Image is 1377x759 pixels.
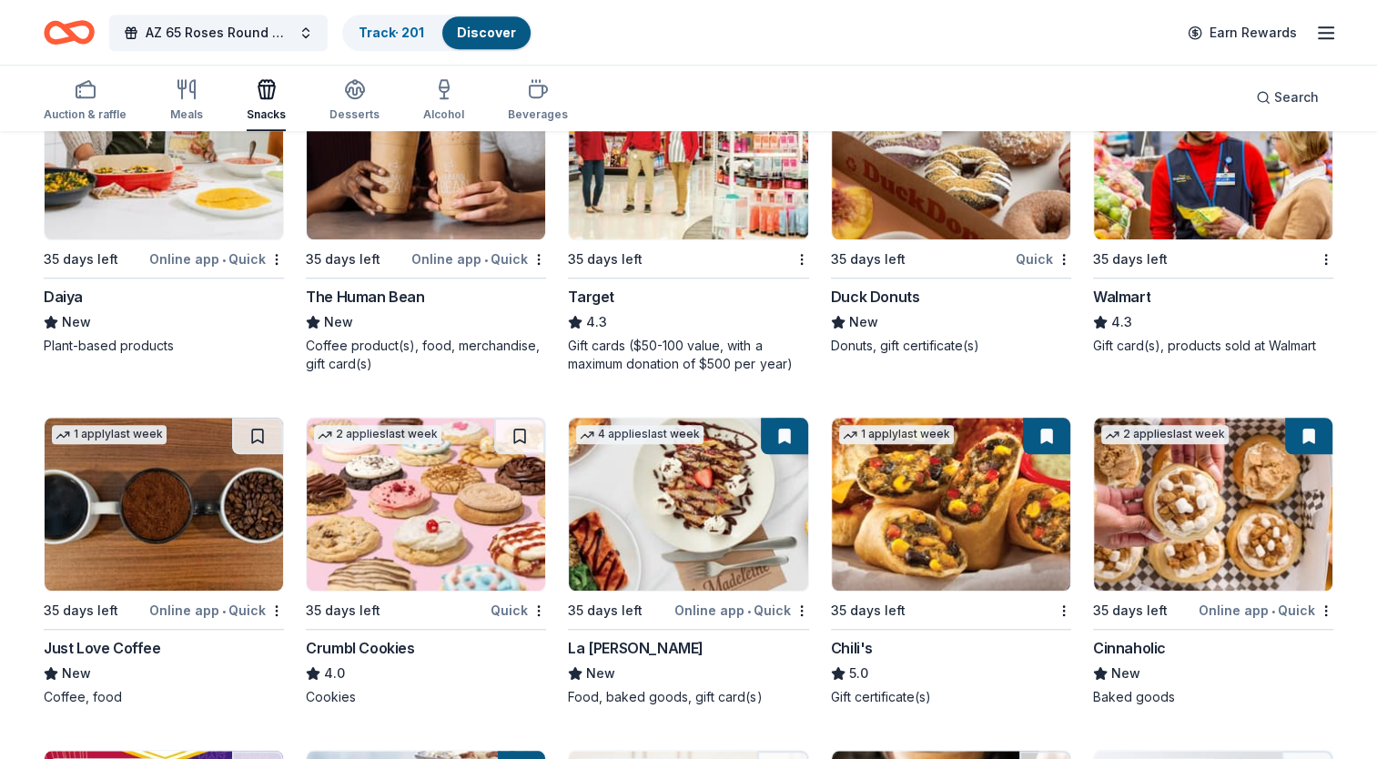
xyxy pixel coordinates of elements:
[306,637,414,659] div: Crumbl Cookies
[359,25,424,40] a: Track· 201
[674,599,809,622] div: Online app Quick
[1093,600,1168,622] div: 35 days left
[508,107,568,122] div: Beverages
[109,15,328,51] button: AZ 65 Roses Round Up Gala
[149,599,284,622] div: Online app Quick
[831,637,873,659] div: Chili's
[324,663,345,684] span: 4.0
[1093,248,1168,270] div: 35 days left
[1199,599,1333,622] div: Online app Quick
[423,71,464,131] button: Alcohol
[508,71,568,131] button: Beverages
[586,663,615,684] span: New
[568,417,808,706] a: Image for La Madeleine4 applieslast week35 days leftOnline app•QuickLa [PERSON_NAME]NewFood, bake...
[1177,16,1308,49] a: Earn Rewards
[1094,418,1332,591] img: Image for Cinnaholic
[306,688,546,706] div: Cookies
[306,600,380,622] div: 35 days left
[222,603,226,618] span: •
[44,637,161,659] div: Just Love Coffee
[1093,417,1333,706] a: Image for Cinnaholic2 applieslast week35 days leftOnline app•QuickCinnaholicNewBaked goods
[831,66,1071,355] a: Image for Duck Donuts4 applieslast week35 days leftQuickDuck DonutsNewDonuts, gift certificate(s)
[1093,286,1150,308] div: Walmart
[62,311,91,333] span: New
[306,337,546,373] div: Coffee product(s), food, merchandise, gift card(s)
[44,11,95,54] a: Home
[45,66,283,239] img: Image for Daiya
[324,311,353,333] span: New
[568,600,643,622] div: 35 days left
[306,248,380,270] div: 35 days left
[484,252,488,267] span: •
[568,66,808,373] a: Image for Target6 applieslast week35 days leftTarget4.3Gift cards ($50-100 value, with a maximum ...
[831,248,906,270] div: 35 days left
[1016,248,1071,270] div: Quick
[170,107,203,122] div: Meals
[44,248,118,270] div: 35 days left
[44,107,127,122] div: Auction & raffle
[568,688,808,706] div: Food, baked goods, gift card(s)
[1093,66,1333,355] a: Image for Walmart2 applieslast week35 days leftWalmart4.3Gift card(s), products sold at Walmart
[586,311,607,333] span: 4.3
[831,688,1071,706] div: Gift certificate(s)
[329,71,380,131] button: Desserts
[170,71,203,131] button: Meals
[149,248,284,270] div: Online app Quick
[568,286,614,308] div: Target
[832,66,1070,239] img: Image for Duck Donuts
[831,417,1071,706] a: Image for Chili's1 applylast week35 days leftChili's5.0Gift certificate(s)
[146,22,291,44] span: AZ 65 Roses Round Up Gala
[1241,79,1333,116] button: Search
[832,418,1070,591] img: Image for Chili's
[849,311,878,333] span: New
[1111,311,1132,333] span: 4.3
[342,15,532,51] button: Track· 201Discover
[747,603,751,618] span: •
[491,599,546,622] div: Quick
[1111,663,1140,684] span: New
[457,25,516,40] a: Discover
[568,248,643,270] div: 35 days left
[1093,337,1333,355] div: Gift card(s), products sold at Walmart
[1101,425,1229,444] div: 2 applies last week
[306,417,546,706] a: Image for Crumbl Cookies2 applieslast week35 days leftQuickCrumbl Cookies4.0Cookies
[44,71,127,131] button: Auction & raffle
[1094,66,1332,239] img: Image for Walmart
[307,418,545,591] img: Image for Crumbl Cookies
[1093,688,1333,706] div: Baked goods
[306,286,424,308] div: The Human Bean
[831,286,920,308] div: Duck Donuts
[831,337,1071,355] div: Donuts, gift certificate(s)
[44,337,284,355] div: Plant-based products
[839,425,954,444] div: 1 apply last week
[831,600,906,622] div: 35 days left
[1274,86,1319,108] span: Search
[411,248,546,270] div: Online app Quick
[52,425,167,444] div: 1 apply last week
[247,107,286,122] div: Snacks
[44,286,83,308] div: Daiya
[576,425,704,444] div: 4 applies last week
[568,637,704,659] div: La [PERSON_NAME]
[222,252,226,267] span: •
[849,663,868,684] span: 5.0
[44,417,284,706] a: Image for Just Love Coffee1 applylast week35 days leftOnline app•QuickJust Love CoffeeNewCoffee, ...
[314,425,441,444] div: 2 applies last week
[62,663,91,684] span: New
[1271,603,1275,618] span: •
[45,418,283,591] img: Image for Just Love Coffee
[423,107,464,122] div: Alcohol
[44,600,118,622] div: 35 days left
[569,418,807,591] img: Image for La Madeleine
[569,66,807,239] img: Image for Target
[44,66,284,355] a: Image for Daiya35 days leftOnline app•QuickDaiyaNewPlant-based products
[329,107,380,122] div: Desserts
[306,66,546,373] a: Image for The Human Bean3 applieslast week35 days leftOnline app•QuickThe Human BeanNewCoffee pro...
[1093,637,1166,659] div: Cinnaholic
[307,66,545,239] img: Image for The Human Bean
[44,688,284,706] div: Coffee, food
[568,337,808,373] div: Gift cards ($50-100 value, with a maximum donation of $500 per year)
[247,71,286,131] button: Snacks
